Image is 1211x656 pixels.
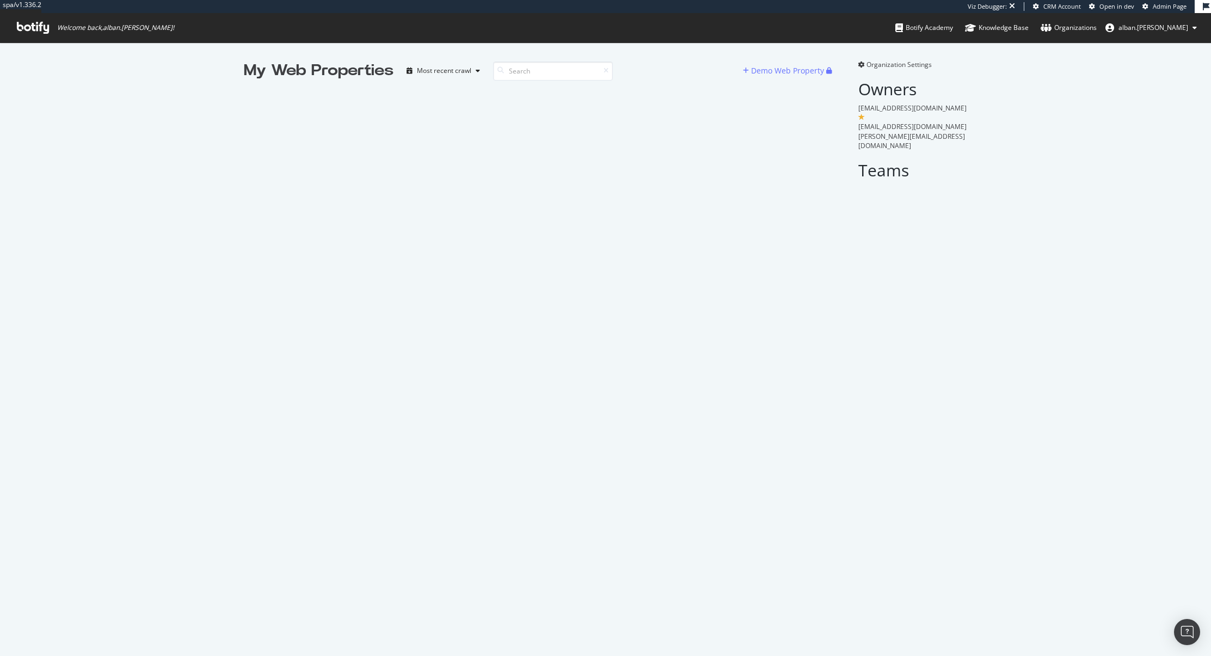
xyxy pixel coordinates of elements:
button: Demo Web Property [743,62,826,79]
span: [EMAIL_ADDRESS][DOMAIN_NAME] [858,122,967,131]
a: Open in dev [1089,2,1134,11]
span: Open in dev [1099,2,1134,10]
h2: Owners [858,80,968,98]
div: Viz Debugger: [968,2,1007,11]
div: Organizations [1041,22,1097,33]
span: Organization Settings [866,60,932,69]
div: Open Intercom Messenger [1174,619,1200,645]
div: My Web Properties [244,60,394,82]
button: alban.[PERSON_NAME] [1097,19,1206,36]
span: Welcome back, alban.[PERSON_NAME] ! [57,23,174,32]
div: Demo Web Property [751,65,824,76]
h2: Teams [858,161,968,179]
span: CRM Account [1043,2,1081,10]
div: Most recent crawl [417,68,471,74]
a: Admin Page [1142,2,1187,11]
a: Organizations [1041,13,1097,42]
span: Admin Page [1153,2,1187,10]
span: [EMAIL_ADDRESS][DOMAIN_NAME] [858,103,967,113]
a: Botify Academy [895,13,953,42]
span: [PERSON_NAME][EMAIL_ADDRESS][DOMAIN_NAME] [858,132,965,150]
div: Botify Academy [895,22,953,33]
button: Most recent crawl [402,62,484,79]
input: Search [493,62,613,81]
a: Knowledge Base [965,13,1029,42]
a: Demo Web Property [743,66,826,75]
span: alban.ruelle [1118,23,1188,32]
div: Knowledge Base [965,22,1029,33]
a: CRM Account [1033,2,1081,11]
